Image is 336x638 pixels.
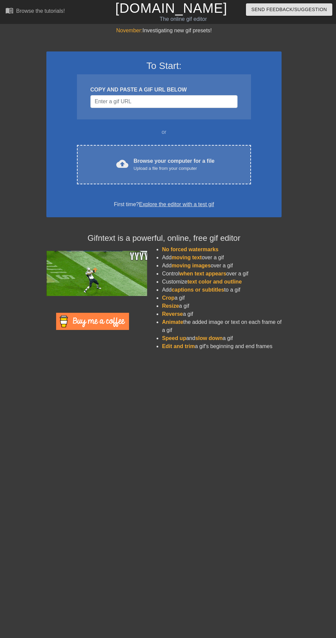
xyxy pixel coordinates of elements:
a: Browse the tutorials! [5,6,65,17]
li: Add over a gif [162,254,282,262]
span: moving text [172,255,202,260]
li: a gif [162,302,282,310]
li: Add over a gif [162,262,282,270]
img: Buy Me A Coffee [56,313,129,330]
div: COPY AND PASTE A GIF URL BELOW [90,86,238,94]
span: No forced watermarks [162,247,218,252]
li: a gif [162,310,282,318]
div: or [64,128,264,136]
span: November: [116,28,142,33]
span: Animate [162,319,183,325]
div: The online gif editor [115,15,251,23]
span: Edit and trim [162,343,195,349]
span: Resize [162,303,179,309]
img: football_small.gif [46,251,147,296]
span: Send Feedback/Suggestion [251,5,327,14]
a: [DOMAIN_NAME] [115,1,227,15]
div: Investigating new gif presets! [46,27,282,35]
span: when text appears [179,271,226,276]
span: moving images [172,263,211,268]
h4: Gifntext is a powerful, online, free gif editor [46,233,282,243]
input: Username [90,95,238,108]
li: Customize [162,278,282,286]
h3: To Start: [55,60,273,72]
li: and a gif [162,334,282,342]
li: a gif [162,294,282,302]
div: Browse your computer for a file [134,157,215,172]
span: text color and outline [187,279,242,285]
span: captions or subtitles [172,287,224,293]
div: Upload a file from your computer [134,165,215,172]
a: Explore the editor with a test gif [139,201,214,207]
div: First time? [55,200,273,209]
li: Add to a gif [162,286,282,294]
span: cloud_upload [116,158,128,170]
span: Reverse [162,311,183,317]
span: Crop [162,295,174,301]
button: Send Feedback/Suggestion [246,3,332,16]
li: a gif's beginning and end frames [162,342,282,350]
span: slow down [195,335,223,341]
span: menu_book [5,6,13,14]
li: the added image or text on each frame of a gif [162,318,282,334]
li: Control over a gif [162,270,282,278]
span: Speed up [162,335,186,341]
div: Browse the tutorials! [16,8,65,14]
